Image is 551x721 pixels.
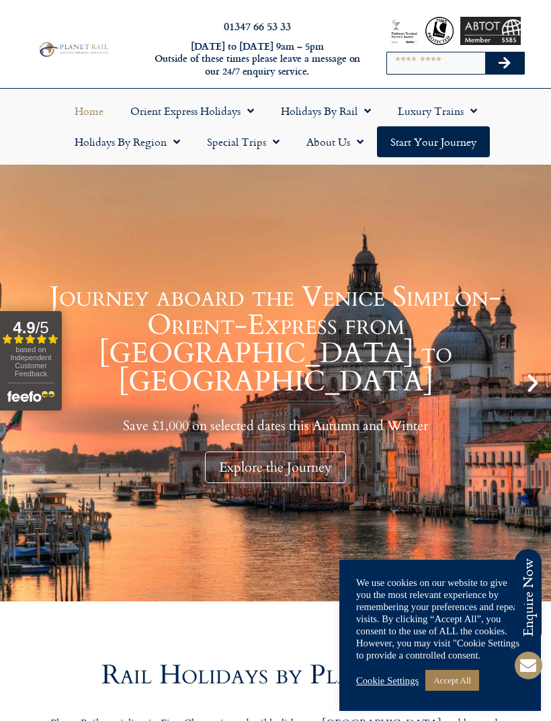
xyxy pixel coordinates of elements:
a: Home [61,95,117,126]
div: Next slide [521,372,544,394]
h1: Journey aboard the Venice Simplon-Orient-Express from [GEOGRAPHIC_DATA] to [GEOGRAPHIC_DATA] [34,283,517,396]
a: 01347 66 53 33 [224,18,291,34]
h2: Rail Holidays by Planet Rail [34,662,517,689]
p: Save £1,000 on selected dates this Autumn and Winter [34,417,517,434]
h6: [DATE] to [DATE] 9am – 5pm Outside of these times please leave a message on our 24/7 enquiry serv... [151,40,364,78]
a: Start your Journey [377,126,490,157]
button: Search [485,52,524,74]
a: Holidays by Rail [267,95,384,126]
a: About Us [293,126,377,157]
div: We use cookies on our website to give you the most relevant experience by remembering your prefer... [356,577,524,661]
a: Cookie Settings [356,675,419,687]
nav: Menu [7,95,544,157]
div: Explore the Journey [205,452,346,483]
a: Luxury Trains [384,95,491,126]
a: Special Trips [194,126,293,157]
a: Holidays by Region [61,126,194,157]
a: Orient Express Holidays [117,95,267,126]
a: Accept All [425,670,479,691]
img: Planet Rail Train Holidays Logo [36,40,110,58]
